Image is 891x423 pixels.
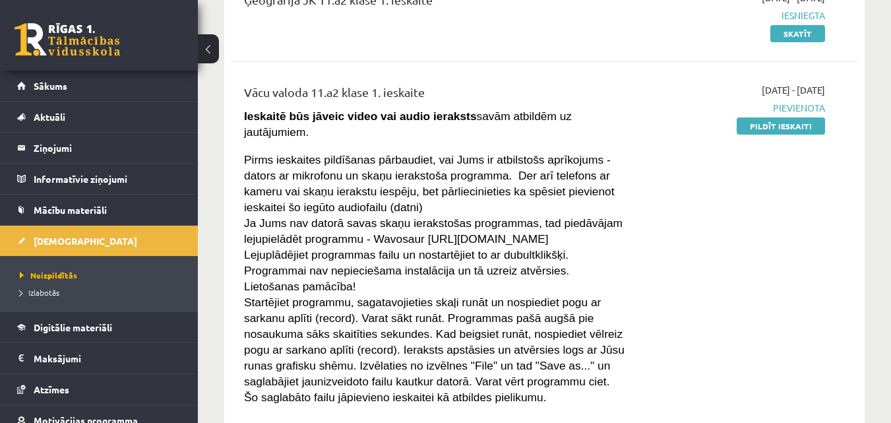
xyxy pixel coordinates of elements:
a: Neizpildītās [20,269,185,281]
legend: Informatīvie ziņojumi [34,164,181,194]
div: Vācu valoda 11.a2 klase 1. ieskaite [244,83,625,108]
span: [DATE] - [DATE] [762,83,825,97]
strong: Ieskaitē būs jāveic video vai audio ieraksts [244,110,477,123]
span: savām atbildēm uz jautājumiem. [244,110,572,139]
a: Rīgas 1. Tālmācības vidusskola [15,23,120,56]
span: [DEMOGRAPHIC_DATA] [34,235,137,247]
legend: Ziņojumi [34,133,181,163]
span: Neizpildītās [20,270,77,280]
a: Izlabotās [20,286,185,298]
legend: Maksājumi [34,343,181,374]
span: Startējiet programmu, sagatavojieties skaļi runāt un nospiediet pogu ar sarkanu aplīti (record). ... [244,296,625,404]
span: Mācību materiāli [34,204,107,216]
a: Ziņojumi [17,133,181,163]
span: Atzīmes [34,383,69,395]
span: Pievienota [644,101,825,115]
a: Pildīt ieskaiti [737,117,825,135]
span: Lejuplādējiet programmas failu un nostartējiet to ar dubultklikšķi. Programmai nav nepieciešama i... [244,248,569,277]
a: Sākums [17,71,181,101]
span: Izlabotās [20,287,59,298]
span: Digitālie materiāli [34,321,112,333]
span: Sākums [34,80,67,92]
span: Ja Jums nav datorā savas skaņu ierakstošas programmas, tad piedāvājam lejupielādēt programmu - Wa... [244,216,623,245]
span: Iesniegta [644,9,825,22]
a: Informatīvie ziņojumi [17,164,181,194]
span: Lietošanas pamācība! [244,280,356,293]
a: [DEMOGRAPHIC_DATA] [17,226,181,256]
a: Atzīmes [17,374,181,405]
a: Maksājumi [17,343,181,374]
a: Aktuāli [17,102,181,132]
a: Mācību materiāli [17,195,181,225]
span: Pirms ieskaites pildīšanas pārbaudiet, vai Jums ir atbilstošs aprīkojums - dators ar mikrofonu un... [244,153,615,214]
span: Aktuāli [34,111,65,123]
a: Digitālie materiāli [17,312,181,342]
a: Skatīt [770,25,825,42]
